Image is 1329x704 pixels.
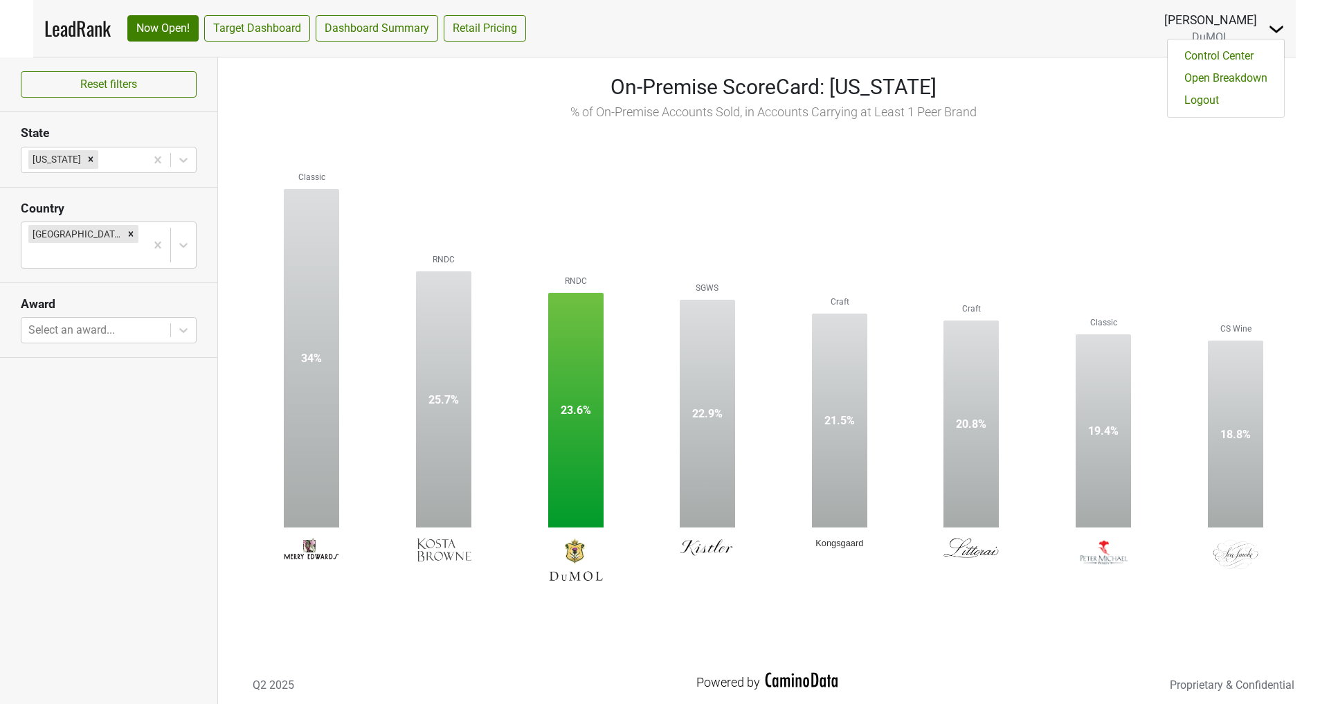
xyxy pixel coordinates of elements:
[753,669,850,697] img: CaminoData
[1220,428,1251,441] text: 18.8%
[943,538,999,558] img: Littorai
[301,352,322,365] text: 34%
[1220,324,1251,334] text: CS Wine
[1192,30,1229,44] span: DuMOL
[298,172,325,182] text: Classic
[204,15,310,42] a: Target Dashboard
[28,150,83,168] div: [US_STATE]
[565,276,587,286] text: RNDC
[570,105,977,119] span: % of On-Premise Accounts Sold, in Accounts Carrying at Least 1 Peer Brand
[692,407,723,420] text: 22.9%
[428,393,459,406] text: 25.7%
[127,15,199,42] a: Now Open!
[680,538,735,557] img: Kistler
[815,538,863,548] span: Kongsgaard
[548,538,604,581] img: DuMOL
[1268,21,1285,37] img: Dropdown Menu
[21,201,197,216] h3: Country
[696,669,850,697] div: Powered by
[1170,677,1294,694] div: Proprietary & Confidential
[962,304,981,314] text: Craft
[253,677,294,694] div: Q2 2025
[1168,45,1284,67] a: Control Center
[561,404,591,417] text: 23.6%
[28,225,123,243] div: [GEOGRAPHIC_DATA]
[1168,67,1284,89] a: Open Breakdown
[21,71,197,98] button: Reset filters
[611,75,937,99] span: On-Premise ScoreCard: [US_STATE]
[284,538,339,559] img: Merry
[21,126,197,141] h3: State
[316,15,438,42] a: Dashboard Summary
[696,283,718,293] text: SGWS
[1088,424,1119,437] text: 19.4%
[1208,538,1263,571] img: Sea
[44,14,111,43] a: LeadRank
[416,538,471,561] img: Kosta
[1164,11,1257,29] div: [PERSON_NAME]
[956,417,986,431] text: 20.8%
[1167,39,1285,118] div: Dropdown Menu
[433,255,455,264] text: RNDC
[1090,318,1117,327] text: Classic
[1168,89,1284,111] a: Logout
[444,15,526,42] a: Retail Pricing
[824,414,855,427] text: 21.5%
[83,150,98,168] div: Remove Colorado
[123,225,138,243] div: Remove United States
[831,297,849,307] text: Craft
[1076,538,1131,567] img: Peter
[21,297,197,312] h3: Award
